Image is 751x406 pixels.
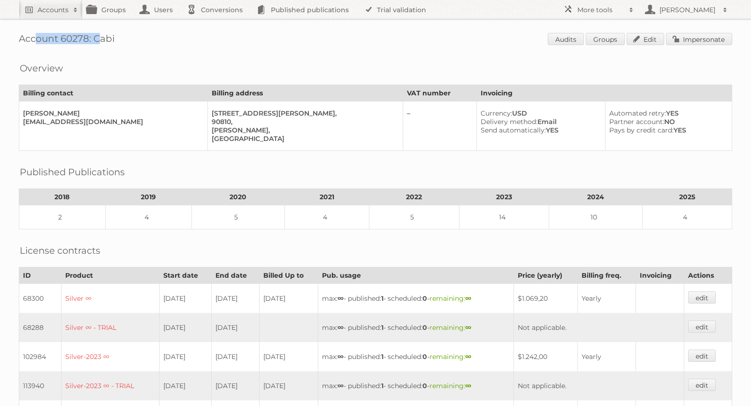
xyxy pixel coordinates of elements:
[422,323,427,332] strong: 0
[212,134,395,143] div: [GEOGRAPHIC_DATA]
[403,85,477,101] th: VAT number
[19,33,732,47] h1: Account 60278: Cabi
[636,267,684,284] th: Invoicing
[211,342,259,371] td: [DATE]
[212,109,395,117] div: [STREET_ADDRESS][PERSON_NAME],
[609,126,674,134] span: Pays by credit card:
[159,342,211,371] td: [DATE]
[318,313,513,342] td: max: - published: - scheduled: -
[609,126,724,134] div: YES
[211,371,259,400] td: [DATE]
[577,5,624,15] h2: More tools
[481,109,512,117] span: Currency:
[318,284,513,313] td: max: - published: - scheduled: -
[337,352,344,361] strong: ∞
[577,342,636,371] td: Yearly
[61,284,159,313] td: Silver ∞
[159,284,211,313] td: [DATE]
[481,109,597,117] div: USD
[481,126,546,134] span: Send automatically:
[105,205,192,229] td: 4
[285,205,369,229] td: 4
[23,109,200,117] div: [PERSON_NAME]
[211,313,259,342] td: [DATE]
[259,284,318,313] td: [DATE]
[549,205,642,229] td: 10
[61,342,159,371] td: Silver-2023 ∞
[513,342,577,371] td: $1.242,00
[19,342,61,371] td: 102984
[609,109,724,117] div: YES
[381,323,383,332] strong: 1
[20,61,63,75] h2: Overview
[19,85,208,101] th: Billing contact
[429,294,471,303] span: remaining:
[259,371,318,400] td: [DATE]
[207,85,403,101] th: Billing address
[429,382,471,390] span: remaining:
[465,352,471,361] strong: ∞
[369,189,459,205] th: 2022
[192,189,285,205] th: 2020
[259,342,318,371] td: [DATE]
[481,117,597,126] div: Email
[337,382,344,390] strong: ∞
[465,294,471,303] strong: ∞
[23,117,200,126] div: [EMAIL_ADDRESS][DOMAIN_NAME]
[369,205,459,229] td: 5
[586,33,625,45] a: Groups
[666,33,732,45] a: Impersonate
[20,243,100,258] h2: License contracts
[549,189,642,205] th: 2024
[211,284,259,313] td: [DATE]
[337,294,344,303] strong: ∞
[688,379,716,391] a: edit
[688,350,716,362] a: edit
[577,284,636,313] td: Yearly
[688,320,716,333] a: edit
[459,189,549,205] th: 2023
[19,205,106,229] td: 2
[20,165,125,179] h2: Published Publications
[403,101,477,151] td: –
[609,109,666,117] span: Automated retry:
[285,189,369,205] th: 2021
[159,267,211,284] th: Start date
[159,313,211,342] td: [DATE]
[609,117,724,126] div: NO
[609,117,664,126] span: Partner account:
[422,352,427,361] strong: 0
[337,323,344,332] strong: ∞
[513,284,577,313] td: $1.069,20
[61,371,159,400] td: Silver-2023 ∞ - TRIAL
[548,33,584,45] a: Audits
[38,5,69,15] h2: Accounts
[422,294,427,303] strong: 0
[465,323,471,332] strong: ∞
[19,313,61,342] td: 68288
[19,371,61,400] td: 113940
[381,382,383,390] strong: 1
[684,267,732,284] th: Actions
[577,267,636,284] th: Billing freq.
[259,267,318,284] th: Billed Up to
[429,352,471,361] span: remaining:
[159,371,211,400] td: [DATE]
[477,85,732,101] th: Invoicing
[381,294,383,303] strong: 1
[19,189,106,205] th: 2018
[19,284,61,313] td: 68300
[642,189,732,205] th: 2025
[465,382,471,390] strong: ∞
[105,189,192,205] th: 2019
[627,33,664,45] a: Edit
[381,352,383,361] strong: 1
[318,342,513,371] td: max: - published: - scheduled: -
[318,267,513,284] th: Pub. usage
[657,5,718,15] h2: [PERSON_NAME]
[318,371,513,400] td: max: - published: - scheduled: -
[192,205,285,229] td: 5
[61,267,159,284] th: Product
[211,267,259,284] th: End date
[212,126,395,134] div: [PERSON_NAME],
